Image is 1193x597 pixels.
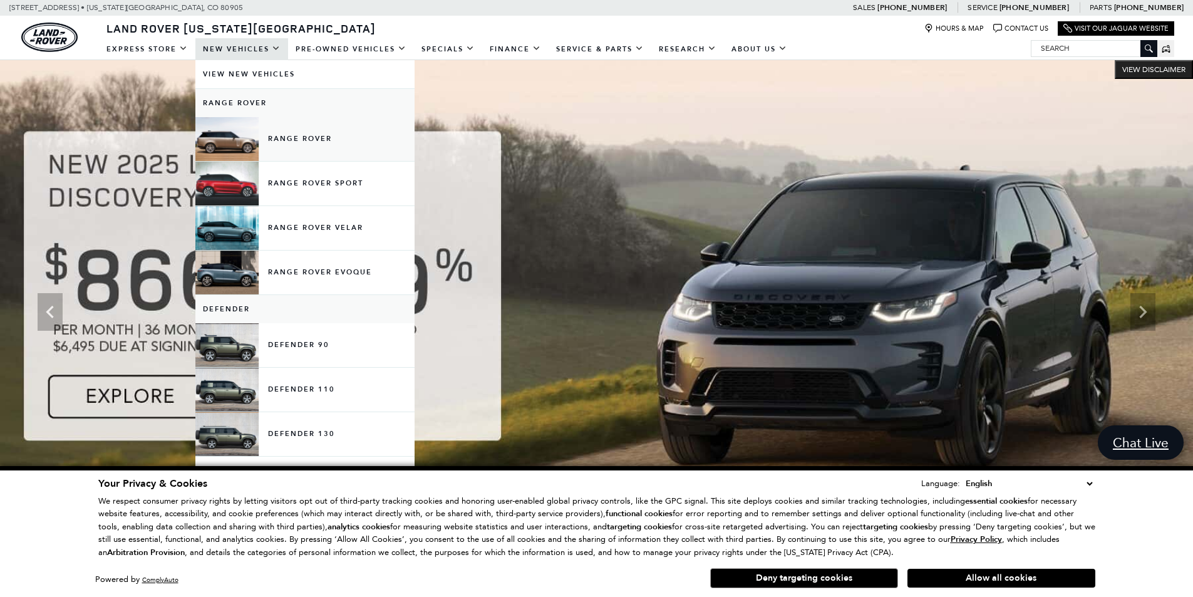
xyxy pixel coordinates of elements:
[963,477,1095,491] select: Language Select
[482,38,549,60] a: Finance
[107,547,185,558] strong: Arbitration Provision
[38,293,63,331] div: Previous
[106,21,376,36] span: Land Rover [US_STATE][GEOGRAPHIC_DATA]
[951,534,1002,544] a: Privacy Policy
[195,251,415,294] a: Range Rover Evoque
[195,323,415,367] a: Defender 90
[1063,24,1169,33] a: Visit Our Jaguar Website
[965,496,1028,507] strong: essential cookies
[1098,425,1184,460] a: Chat Live
[195,412,415,456] a: Defender 130
[907,569,1095,588] button: Allow all cookies
[877,3,947,13] a: [PHONE_NUMBER]
[288,38,414,60] a: Pre-Owned Vehicles
[921,479,960,487] div: Language:
[1130,293,1155,331] div: Next
[853,3,875,12] span: Sales
[1122,65,1185,75] span: VIEW DISCLAIMER
[968,3,997,12] span: Service
[98,477,207,491] span: Your Privacy & Cookies
[195,38,288,60] a: New Vehicles
[414,38,482,60] a: Specials
[99,21,383,36] a: Land Rover [US_STATE][GEOGRAPHIC_DATA]
[863,521,928,532] strong: targeting cookies
[195,457,415,485] a: Discovery
[999,3,1069,13] a: [PHONE_NUMBER]
[1107,434,1175,451] span: Chat Live
[195,368,415,412] a: Defender 110
[724,38,795,60] a: About Us
[95,576,178,584] div: Powered by
[195,206,415,250] a: Range Rover Velar
[1114,3,1184,13] a: [PHONE_NUMBER]
[142,576,178,584] a: ComplyAuto
[195,89,415,117] a: Range Rover
[651,38,724,60] a: Research
[195,117,415,161] a: Range Rover
[195,60,415,88] a: View New Vehicles
[549,38,651,60] a: Service & Parts
[328,521,390,532] strong: analytics cookies
[21,23,78,52] a: land-rover
[607,521,672,532] strong: targeting cookies
[924,24,984,33] a: Hours & Map
[951,534,1002,545] u: Privacy Policy
[1090,3,1112,12] span: Parts
[99,38,795,60] nav: Main Navigation
[9,3,243,12] a: [STREET_ADDRESS] • [US_STATE][GEOGRAPHIC_DATA], CO 80905
[606,508,673,519] strong: functional cookies
[1031,41,1157,56] input: Search
[710,568,898,588] button: Deny targeting cookies
[21,23,78,52] img: Land Rover
[993,24,1048,33] a: Contact Us
[195,295,415,323] a: Defender
[195,162,415,205] a: Range Rover Sport
[99,38,195,60] a: EXPRESS STORE
[98,495,1095,559] p: We respect consumer privacy rights by letting visitors opt out of third-party tracking cookies an...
